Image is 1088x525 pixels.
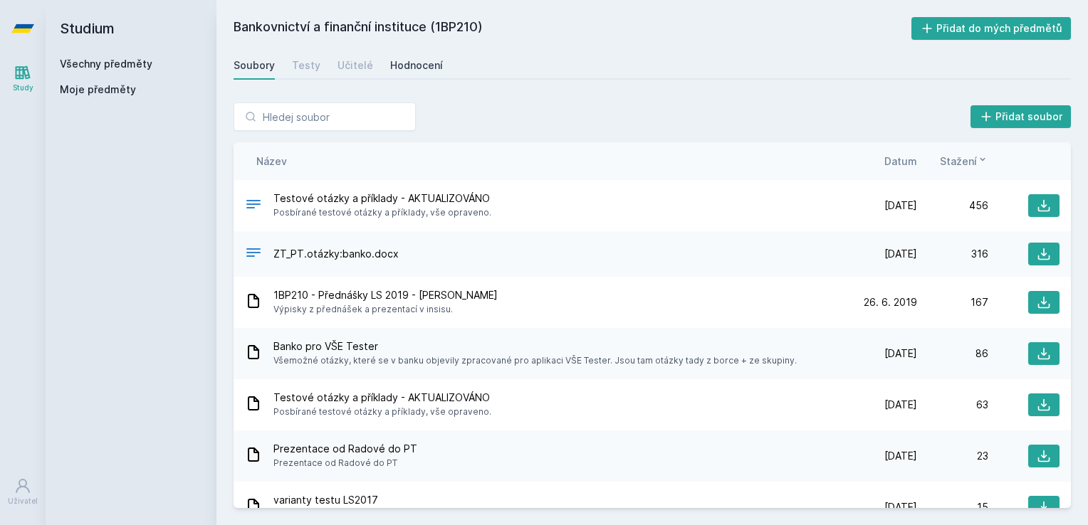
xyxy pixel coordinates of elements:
span: Testové otázky a příklady - AKTUALIZOVÁNO [273,191,491,206]
div: 23 [917,449,988,463]
div: 63 [917,398,988,412]
span: 26. 6. 2019 [864,295,917,309]
div: Testy [292,58,320,73]
a: Všechny předměty [60,58,152,70]
div: Hodnocení [390,58,443,73]
div: 167 [917,295,988,309]
div: Soubory [234,58,275,73]
a: Učitelé [338,51,373,80]
button: Stažení [940,154,988,169]
a: Hodnocení [390,51,443,80]
div: DOCX [245,244,262,265]
span: [DATE] [884,449,917,463]
h2: Bankovnictví a finanční instituce (1BP210) [234,17,911,40]
span: Všemožné otázky, které se v banku objevily zpracované pro aplikaci VŠE Tester. Jsou tam otázky ta... [273,354,797,368]
span: [DATE] [884,247,917,261]
span: Posbírané testové otázky a příklady, vše opraveno. [273,405,491,419]
div: Učitelé [338,58,373,73]
span: Stažení [940,154,977,169]
span: Moje předměty [60,83,136,97]
span: ZT_PT.otázky:banko.docx [273,247,399,261]
div: 456 [917,198,988,213]
a: Uživatel [3,470,43,514]
span: Banko pro VŠE Tester [273,339,797,354]
span: Prezentace od Radové do PT [273,456,417,470]
a: Soubory [234,51,275,80]
input: Hledej soubor [234,102,416,131]
button: Přidat do mých předmětů [911,17,1072,40]
span: [DATE] [884,398,917,412]
span: varianty testu LS2017 [273,493,388,507]
a: Testy [292,51,320,80]
span: Výpisky z přednášek a prezentací v insisu. [273,302,498,317]
span: Prezentace od Radové do PT [273,442,417,456]
button: Datum [884,154,917,169]
span: [DATE] [884,500,917,514]
span: [DATE] [884,198,917,213]
span: Posbírané testové otázky a příklady, vše opraveno. [273,206,491,220]
span: [DATE] [884,346,917,361]
div: 86 [917,346,988,361]
div: .PDF [245,196,262,216]
span: jediné 2 varianty testu 2017 [273,507,388,521]
button: Přidat soubor [971,105,1072,128]
span: 1BP210 - Přednášky LS 2019 - [PERSON_NAME] [273,288,498,302]
div: Study [13,83,33,93]
div: 316 [917,247,988,261]
button: Název [256,154,287,169]
a: Study [3,57,43,100]
span: Testové otázky a příklady - AKTUALIZOVÁNO [273,391,491,405]
div: 15 [917,500,988,514]
div: Uživatel [8,496,38,507]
